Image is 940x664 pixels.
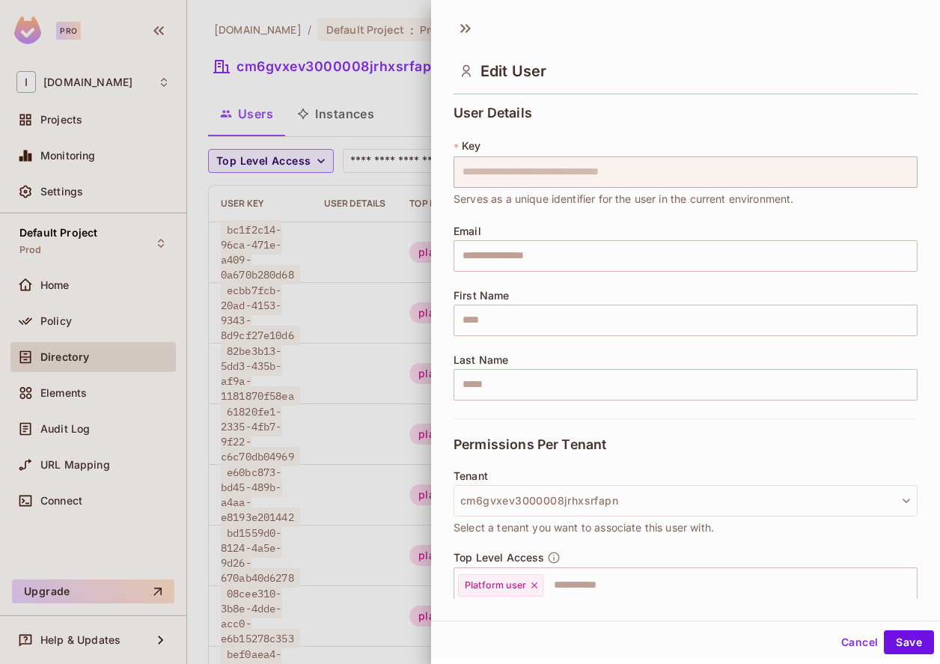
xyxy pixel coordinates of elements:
[884,630,934,654] button: Save
[480,62,546,80] span: Edit User
[454,191,794,207] span: Serves as a unique identifier for the user in the current environment.
[454,225,481,237] span: Email
[454,470,488,482] span: Tenant
[454,106,532,121] span: User Details
[458,574,543,597] div: Platform user
[462,140,480,152] span: Key
[454,485,918,517] button: cm6gvxev3000008jrhxsrfapn
[454,552,544,564] span: Top Level Access
[465,579,526,591] span: Platform user
[909,583,912,586] button: Open
[454,290,510,302] span: First Name
[454,437,606,452] span: Permissions Per Tenant
[454,354,508,366] span: Last Name
[454,520,714,536] span: Select a tenant you want to associate this user with.
[835,630,884,654] button: Cancel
